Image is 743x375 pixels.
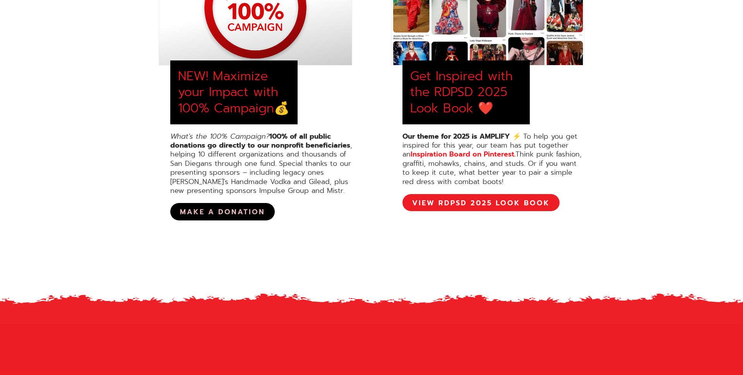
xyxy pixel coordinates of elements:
div: , helping 10 different organizations and thousands of San Diegans through one fund. Special thank... [170,132,352,196]
a: MAKE A DONATION [170,203,275,220]
div: NEW! Maximize your Impact with 100% Campaign💰 [178,68,290,117]
strong: Our theme for 2025 is AMPLIFY ⚡️ [402,131,521,142]
em: What's the 100% Campaign? [170,131,269,142]
a: Inspiration Board on Pinterest. [411,149,515,160]
div: Get Inspired with the RDPSD 2025 Look Book ❤️ [410,68,522,117]
a: View RDPSD 2025 Look Book [402,194,560,211]
div: To help you get inspired for this year, our team has put together an Think punk fashion, graffiti... [402,132,584,186]
strong: 100% of all public donations go directly to our nonprofit beneficiaries [170,131,350,151]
